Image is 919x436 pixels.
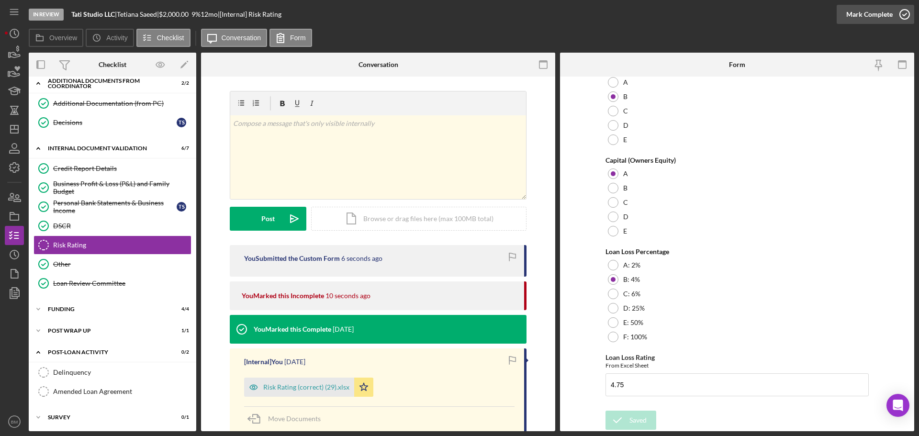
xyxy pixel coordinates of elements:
[172,306,189,312] div: 4 / 4
[53,165,191,172] div: Credit Report Details
[341,255,382,262] time: 2025-08-17 01:42
[623,304,645,312] label: D: 25%
[623,276,640,283] label: B: 4%
[623,199,628,206] label: C
[263,383,349,391] div: Risk Rating (correct) (29).xlsx
[34,94,191,113] a: Additional Documentation (from PC)
[201,11,218,18] div: 12 mo
[48,145,165,151] div: Internal Document Validation
[729,61,745,68] div: Form
[53,260,191,268] div: Other
[172,414,189,420] div: 0 / 1
[333,325,354,333] time: 2025-08-15 03:15
[605,248,869,256] div: Loan Loss Percentage
[34,382,191,401] a: Amended Loan Agreement
[71,10,115,18] b: Tati Studio LLC
[623,170,628,178] label: A
[29,9,64,21] div: In Review
[172,328,189,334] div: 1 / 1
[629,411,647,430] div: Saved
[136,29,191,47] button: Checklist
[605,157,869,164] div: Capital (Owners Equity)
[269,29,312,47] button: Form
[623,319,643,326] label: E: 50%
[837,5,914,24] button: Mark Complete
[53,180,191,195] div: Business Profit & Loss (P&L) and Family Budget
[623,290,640,298] label: C: 6%
[325,292,370,300] time: 2025-08-17 01:42
[230,207,306,231] button: Post
[34,363,191,382] a: Delinquency
[244,358,283,366] div: [Internal] You
[605,411,656,430] button: Saved
[157,34,184,42] label: Checklist
[53,279,191,287] div: Loan Review Committee
[177,118,186,127] div: T S
[359,61,398,68] div: Conversation
[34,235,191,255] a: Risk Rating
[268,414,321,423] span: Move Documents
[244,255,340,262] div: You Submitted the Custom Form
[172,80,189,86] div: 2 / 2
[53,388,191,395] div: Amended Loan Agreement
[34,113,191,132] a: DecisionsTS
[34,178,191,197] a: Business Profit & Loss (P&L) and Family Budget
[53,199,177,214] div: Personal Bank Statements & Business Income
[11,419,18,425] text: BM
[177,202,186,212] div: T S
[222,34,261,42] label: Conversation
[5,412,24,431] button: BM
[49,34,77,42] label: Overview
[86,29,134,47] button: Activity
[48,349,165,355] div: Post-Loan Activity
[623,93,628,101] label: B
[34,255,191,274] a: Other
[605,353,655,361] label: Loan Loss Rating
[623,122,628,129] label: D
[53,100,191,107] div: Additional Documentation (from PC)
[623,107,628,115] label: C
[34,216,191,235] a: DSCR
[244,407,330,431] button: Move Documents
[106,34,127,42] label: Activity
[48,306,165,312] div: Funding
[48,414,165,420] div: Survey
[71,11,117,18] div: |
[254,325,331,333] div: You Marked this Complete
[99,61,126,68] div: Checklist
[34,274,191,293] a: Loan Review Committee
[218,11,281,18] div: | [Internal] Risk Rating
[159,11,191,18] div: $2,000.00
[117,11,159,18] div: Tetiana Saeed |
[48,78,165,89] div: Additional Documents from Coordinator
[623,333,647,341] label: F: 100%
[623,78,628,86] label: A
[172,349,189,355] div: 0 / 2
[623,261,640,269] label: A: 2%
[290,34,306,42] label: Form
[623,213,628,221] label: D
[53,119,177,126] div: Decisions
[53,241,191,249] div: Risk Rating
[29,29,83,47] button: Overview
[623,184,628,192] label: B
[53,369,191,376] div: Delinquency
[34,159,191,178] a: Credit Report Details
[886,394,909,417] div: Open Intercom Messenger
[191,11,201,18] div: 9 %
[48,328,165,334] div: Post Wrap Up
[623,227,627,235] label: E
[623,136,627,144] label: E
[244,378,373,397] button: Risk Rating (correct) (29).xlsx
[172,145,189,151] div: 6 / 7
[605,362,869,369] div: From Excel Sheet
[846,5,893,24] div: Mark Complete
[284,358,305,366] time: 2025-08-15 03:15
[242,292,324,300] div: You Marked this Incomplete
[34,197,191,216] a: Personal Bank Statements & Business IncomeTS
[261,207,275,231] div: Post
[201,29,268,47] button: Conversation
[53,222,191,230] div: DSCR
